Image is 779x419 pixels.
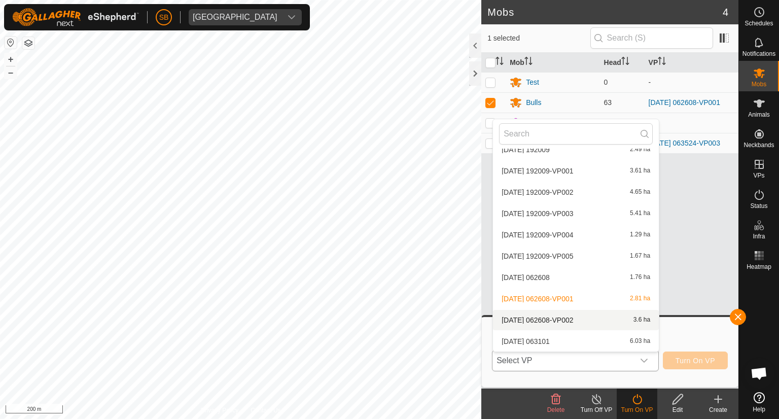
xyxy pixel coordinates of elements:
div: Turn On VP [617,405,657,414]
span: [DATE] 192009-VP005 [502,253,573,260]
span: Heatmap [747,264,771,270]
span: Select VP [492,351,634,371]
span: 1.29 ha [630,231,650,238]
span: [DATE] 192009-VP002 [502,189,573,196]
div: Edit [657,405,698,414]
li: 2025-09-14 063101 [493,331,659,352]
button: Reset Map [5,37,17,49]
span: [DATE] 062608-VP001 [502,295,573,302]
span: 2.81 ha [630,295,650,302]
th: Head [600,53,645,73]
p-sorticon: Activate to sort [524,58,533,66]
span: 1 selected [487,33,590,44]
span: 3.6 ha [633,317,650,324]
th: VP [645,53,738,73]
li: 2025-09-08 192009-VP002 [493,182,659,202]
td: - [645,72,738,92]
input: Search [499,123,653,145]
span: 4.65 ha [630,189,650,196]
li: 2025-09-08 192009-VP003 [493,203,659,224]
span: Notifications [742,51,775,57]
button: Turn On VP [663,352,728,369]
a: [DATE] 062608-VP001 [649,98,720,107]
span: [DATE] 063101 [502,338,550,345]
div: dropdown trigger [281,9,302,25]
span: [DATE] 192009-VP001 [502,167,573,174]
div: [GEOGRAPHIC_DATA] [193,13,277,21]
span: Neckbands [743,142,774,148]
button: Map Layers [22,37,34,49]
li: 2025-09-12 062608-VP002 [493,310,659,330]
span: 1.76 ha [630,274,650,281]
div: dropdown trigger [634,351,654,371]
td: - [645,113,738,133]
span: 0 [604,78,608,86]
span: Infra [753,233,765,239]
span: 2.49 ha [630,146,650,153]
li: 2025-09-08 192009 [493,139,659,160]
h2: Mobs [487,6,723,18]
button: – [5,66,17,79]
li: 2025-09-12 062608 [493,267,659,288]
span: 5.41 ha [630,210,650,217]
div: Bulls [526,97,541,108]
p-sorticon: Activate to sort [658,58,666,66]
input: Search (S) [590,27,713,49]
li: 2025-09-08 192009-VP005 [493,246,659,266]
span: VPs [753,172,764,179]
p-sorticon: Activate to sort [621,58,629,66]
li: 2025-09-08 192009-VP001 [493,161,659,181]
span: 1.67 ha [630,253,650,260]
span: [DATE] 192009-VP004 [502,231,573,238]
span: Tangihanga station [189,9,281,25]
span: Animals [748,112,770,118]
span: [DATE] 192009 [502,146,550,153]
div: Create [698,405,738,414]
span: Schedules [745,20,773,26]
p-sorticon: Activate to sort [495,58,504,66]
span: [DATE] 192009-VP003 [502,210,573,217]
span: [DATE] 062608 [502,274,550,281]
span: Mobs [752,81,766,87]
li: 2025-09-08 192009-VP004 [493,225,659,245]
div: Test [526,77,539,88]
a: [DATE] 063524-VP003 [649,139,720,147]
a: Privacy Policy [201,406,239,415]
li: 2025-09-12 062608-VP001 [493,289,659,309]
span: 63 [604,98,612,107]
span: [DATE] 062608-VP002 [502,317,573,324]
div: escapees [526,118,556,128]
a: Contact Us [251,406,280,415]
span: SB [159,12,169,23]
span: 3.61 ha [630,167,650,174]
span: 6.03 ha [630,338,650,345]
div: Open chat [744,358,774,389]
th: Mob [506,53,599,73]
img: Gallagher Logo [12,8,139,26]
a: Help [739,388,779,416]
span: Help [753,406,765,412]
span: 4 [723,5,728,20]
span: Turn On VP [676,357,715,365]
button: + [5,53,17,65]
div: Turn Off VP [576,405,617,414]
span: Delete [547,406,565,413]
span: Status [750,203,767,209]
